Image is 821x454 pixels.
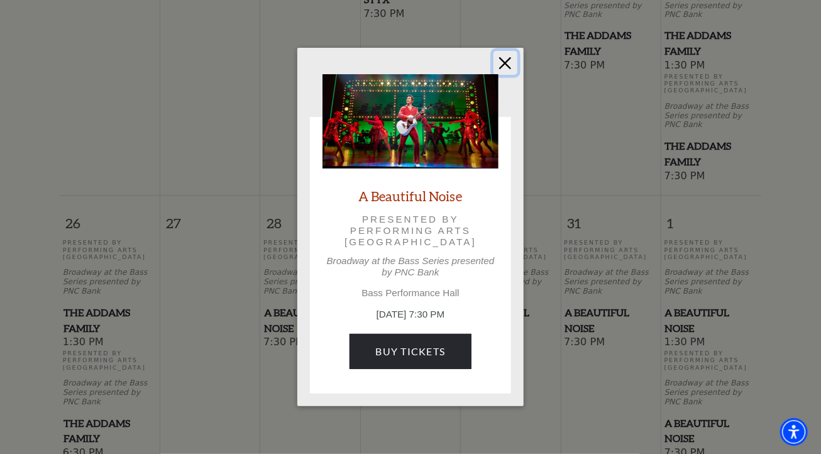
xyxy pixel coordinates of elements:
div: Accessibility Menu [780,418,808,446]
p: Presented by Performing Arts [GEOGRAPHIC_DATA] [340,214,481,248]
a: A Beautiful Noise [359,187,463,204]
p: Bass Performance Hall [322,287,499,299]
p: Broadway at the Bass Series presented by PNC Bank [322,255,499,278]
p: [DATE] 7:30 PM [322,307,499,322]
button: Close [493,51,517,75]
img: A Beautiful Noise [322,74,499,169]
a: Buy Tickets [350,334,471,369]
